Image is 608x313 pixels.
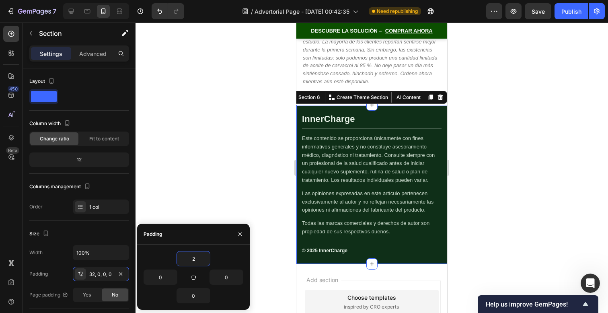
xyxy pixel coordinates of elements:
[6,219,145,232] p: © 2025 InnerCharge
[29,229,51,239] div: Size
[141,3,156,18] div: Cerrar
[486,299,590,309] button: Show survey - Help us improve GemPages!
[255,7,349,16] span: Advertorial Page - [DATE] 00:42:35
[29,76,56,87] div: Layout
[13,211,125,227] div: Si tienes alguna pregunta, no dudes en hacérnoslo saber.
[29,118,72,129] div: Column width
[177,288,210,303] input: Auto
[581,274,600,293] iframe: Intercom live chat
[0,71,25,78] div: Section 6
[210,270,243,284] input: Auto
[89,204,127,211] div: 1 col
[83,291,91,299] span: Yes
[12,251,19,258] button: Adjuntar un archivo
[152,3,184,19] div: Undo/Redo
[73,245,129,260] input: Auto
[13,231,125,247] div: Nuestro equipo de soporte siempre está dispuesto a ayudarte 💪
[40,71,92,78] p: Create Theme Section
[561,7,581,16] div: Publish
[13,184,125,208] div: Solo quería hacer un seguimiento ya que no he recibido ninguna respuesta de tu parte.
[296,23,447,313] iframe: Design area
[13,102,125,133] div: Todavía recomendamos que revises el código en la vista previa o en la página en vivo para asegura...
[251,7,253,16] span: /
[29,270,48,278] div: Padding
[13,138,125,146] div: ¡Espero que esto te sea útil!
[377,8,418,15] span: Need republishing
[13,152,79,156] div: [PERSON_NAME] • Hace 5h
[97,70,126,80] button: AI Content
[51,271,100,279] div: Choose templates
[8,86,19,92] div: 450
[29,181,92,192] div: Columns management
[177,251,210,266] input: Auto
[23,4,36,17] img: Profile image for Nathan
[525,3,551,19] button: Save
[29,249,43,256] div: Width
[6,159,154,297] div: Nathan dice…
[6,112,145,162] p: Este contenido se proporciona únicamente con fines informativos generales y no constituye asesora...
[3,3,60,19] button: 7
[6,197,145,214] p: Todas las marcas comerciales y derechos de autor son propiedad de sus respectivos dueños.
[25,251,32,258] button: Selector de emoji
[89,135,119,142] span: Fit to content
[6,159,132,279] div: [PERSON_NAME], soy [PERSON_NAME] de nuevo 😊Solo quería hacer un seguimiento ya que no he recibido...
[6,30,132,150] div: Gracias por esperar. Después de consultar con el equipo, hemos confirmado que el código js no fun...
[31,154,127,165] div: 12
[112,291,118,299] span: No
[13,164,125,179] div: [PERSON_NAME], soy [PERSON_NAME] de nuevo 😊
[6,91,145,102] h2: InnerCharge
[6,23,154,24] div: New messages divider
[53,6,56,16] p: 7
[89,271,113,278] div: 32, 0, 0, 0
[38,251,45,258] button: Selector de gif
[144,231,162,238] div: Padding
[29,291,68,299] div: Page padding
[79,49,107,58] p: Advanced
[7,235,154,248] textarea: Escribe un mensaje...
[51,251,58,258] button: Start recording
[13,35,125,98] div: Gracias por esperar. Después de consultar con el equipo, hemos confirmado que el código js no fun...
[144,270,177,284] input: Auto
[5,3,21,19] button: go back
[7,253,45,262] span: Add section
[39,29,105,38] p: Section
[47,281,103,288] span: inspired by CRO experts
[29,203,43,210] div: Order
[40,49,62,58] p: Settings
[6,167,145,192] p: Las opiniones expresadas en este artículo pertenecen exclusivamente al autor y no reflejan necesa...
[39,10,78,18] p: Activo hace 2h
[6,147,19,154] div: Beta
[40,135,69,142] span: Change ratio
[555,3,588,19] button: Publish
[532,8,545,15] span: Save
[39,4,91,10] h1: [PERSON_NAME]
[6,30,154,159] div: Nathan dice…
[138,248,151,261] button: Enviar un mensaje…
[486,301,581,308] span: Help us improve GemPages!
[126,3,141,19] button: Inicio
